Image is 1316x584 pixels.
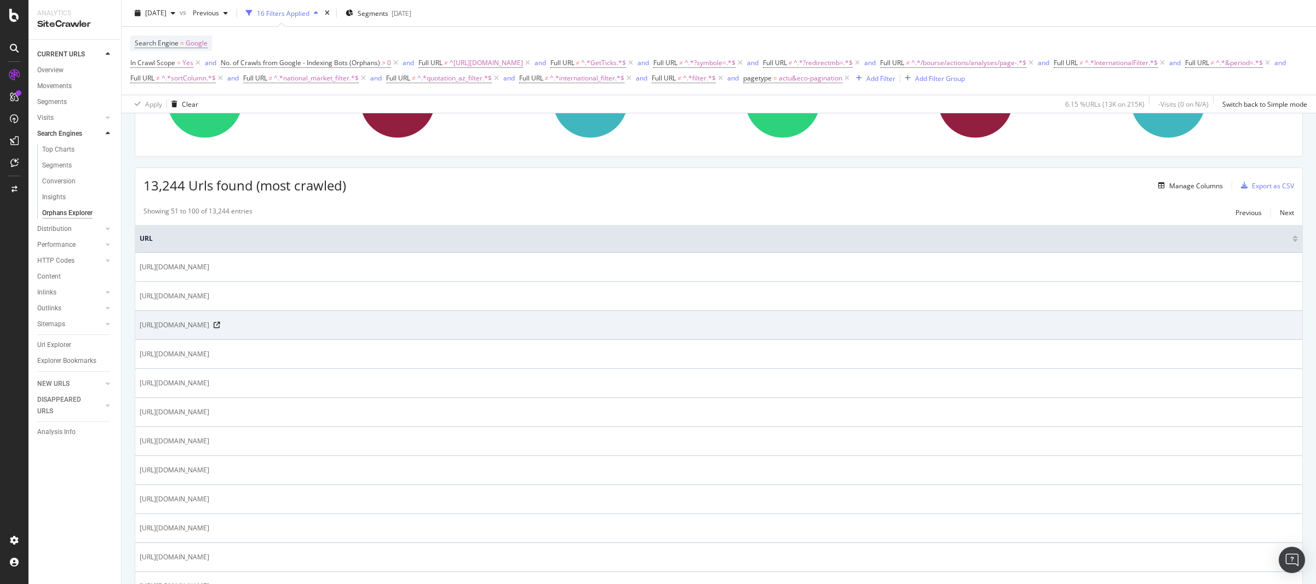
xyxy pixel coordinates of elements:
a: Segments [37,96,113,108]
a: HTTP Codes [37,255,102,267]
span: ^.*InternationalFilter.*$ [1085,55,1158,71]
span: ^.*quotation_az_filter.*$ [417,71,492,86]
a: Visits [37,112,102,124]
div: Apply [145,99,162,108]
div: Open Intercom Messenger [1279,547,1305,573]
span: In Crawl Scope [130,58,175,67]
span: Search Engine [135,38,179,48]
a: NEW URLS [37,378,102,390]
div: Content [37,271,61,282]
span: [URL][DOMAIN_NAME] [140,349,209,360]
div: [DATE] [392,8,411,18]
button: Previous [188,4,232,22]
button: Clear [167,95,198,113]
span: = [180,38,184,48]
a: Movements [37,80,113,92]
span: = [773,73,777,83]
span: [URL][DOMAIN_NAME] [140,320,209,331]
span: URL [140,234,1290,244]
span: ≠ [789,58,792,67]
button: Add Filter [852,72,895,85]
div: Inlinks [37,287,56,298]
div: Visits [37,112,54,124]
div: Manage Columns [1169,181,1223,190]
div: Performance [37,239,76,251]
a: Outlinks [37,303,102,314]
a: Performance [37,239,102,251]
div: NEW URLS [37,378,70,390]
span: ≠ [156,73,160,83]
span: ^.*international_filter.*$ [550,71,624,86]
button: Export as CSV [1237,177,1294,194]
a: Overview [37,65,113,76]
a: DISAPPEARED URLS [37,394,102,417]
button: and [227,73,239,83]
div: Overview [37,65,64,76]
a: Orphans Explorer [42,207,113,219]
button: and [727,73,739,83]
button: Add Filter Group [900,72,965,85]
div: and [1038,58,1049,67]
div: SiteCrawler [37,18,112,31]
span: actu&eco-pagination [779,71,842,86]
button: and [637,57,649,68]
span: Google [186,36,208,51]
span: Full URL [763,58,787,67]
div: and [637,58,649,67]
button: and [403,57,414,68]
span: Full URL [652,73,676,83]
div: times [323,8,332,19]
button: Previous [1235,206,1262,219]
span: ≠ [545,73,549,83]
button: and [1038,57,1049,68]
span: [URL][DOMAIN_NAME] [140,523,209,534]
span: [URL][DOMAIN_NAME] [140,552,209,563]
span: ≠ [1211,58,1215,67]
span: pagetype [743,73,772,83]
div: HTTP Codes [37,255,74,267]
span: Segments [358,8,388,18]
span: 13,244 Urls found (most crawled) [143,176,346,194]
span: Previous [188,8,219,18]
a: Sitemaps [37,319,102,330]
button: Next [1280,206,1294,219]
button: 16 Filters Applied [242,4,323,22]
div: Distribution [37,223,72,235]
button: and [1169,57,1181,68]
a: Analysis Info [37,426,113,438]
a: Top Charts [42,144,113,155]
div: DISAPPEARED URLS [37,394,93,417]
a: CURRENT URLS [37,49,102,60]
span: [URL][DOMAIN_NAME] [140,465,209,476]
div: Explorer Bookmarks [37,355,96,367]
div: Previous [1235,208,1262,217]
div: CURRENT URLS [37,49,85,60]
span: Yes [182,55,193,71]
span: ≠ [677,73,681,83]
div: Analytics [37,9,112,18]
button: and [1274,57,1286,68]
button: Manage Columns [1154,179,1223,192]
div: Insights [42,192,66,203]
span: ≠ [269,73,273,83]
a: Visit Online Page [214,322,220,328]
span: Full URL [550,58,574,67]
div: 6.15 % URLs ( 13K on 215K ) [1065,99,1145,108]
span: [URL][DOMAIN_NAME] [140,407,209,418]
span: 0 [387,55,391,71]
span: vs [180,7,188,16]
div: and [403,58,414,67]
span: = [177,58,181,67]
button: [DATE] [130,4,180,22]
div: and [747,58,758,67]
div: Orphans Explorer [42,207,93,219]
span: [URL][DOMAIN_NAME] [140,291,209,302]
div: Segments [37,96,67,108]
span: [URL][DOMAIN_NAME] [140,436,209,447]
span: [URL][DOMAIN_NAME] [140,262,209,273]
a: Explorer Bookmarks [37,355,113,367]
div: Url Explorer [37,339,71,351]
div: and [205,58,216,67]
span: Full URL [653,58,677,67]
